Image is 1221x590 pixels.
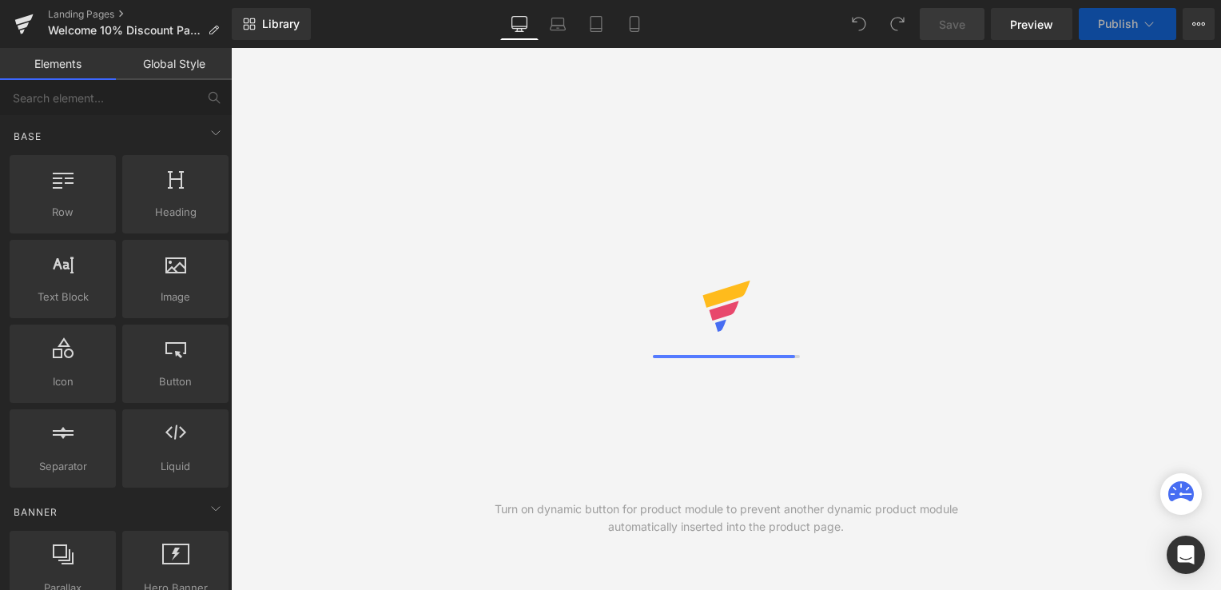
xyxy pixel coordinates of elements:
a: New Library [232,8,311,40]
span: Banner [12,504,59,520]
button: More [1183,8,1215,40]
span: Heading [127,204,224,221]
span: Publish [1098,18,1138,30]
button: Publish [1079,8,1176,40]
span: Save [939,16,965,33]
a: Preview [991,8,1072,40]
a: Global Style [116,48,232,80]
span: Row [14,204,111,221]
button: Undo [843,8,875,40]
span: Liquid [127,458,224,475]
div: Turn on dynamic button for product module to prevent another dynamic product module automatically... [479,500,974,536]
span: Base [12,129,43,144]
span: Button [127,373,224,390]
a: Landing Pages [48,8,232,21]
span: Separator [14,458,111,475]
a: Tablet [577,8,615,40]
span: Icon [14,373,111,390]
a: Desktop [500,8,539,40]
span: Preview [1010,16,1053,33]
div: Open Intercom Messenger [1167,536,1205,574]
span: Library [262,17,300,31]
button: Redo [881,8,913,40]
span: Welcome 10% Discount Page [48,24,201,37]
span: Text Block [14,289,111,305]
a: Laptop [539,8,577,40]
a: Mobile [615,8,654,40]
span: Image [127,289,224,305]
